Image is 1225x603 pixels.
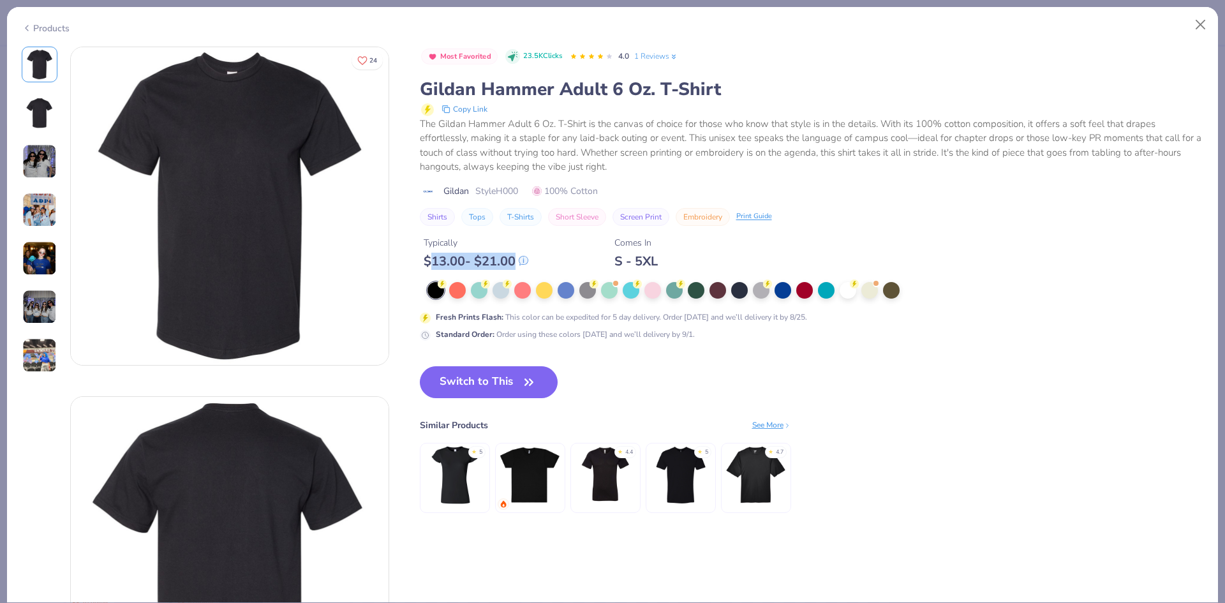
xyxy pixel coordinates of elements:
[22,22,70,35] div: Products
[71,47,389,365] img: Front
[1189,13,1213,37] button: Close
[575,445,635,505] img: Bella + Canvas Unisex Heather CVC T-Shirt
[570,47,613,67] div: 4.0 Stars
[471,448,477,453] div: ★
[614,236,658,249] div: Comes In
[420,77,1204,101] div: Gildan Hammer Adult 6 Oz. T-Shirt
[650,445,711,505] img: Next Level Men's CVC Crew
[479,448,482,457] div: 5
[436,329,494,339] strong: Standard Order :
[612,208,669,226] button: Screen Print
[697,448,702,453] div: ★
[436,311,807,323] div: This color can be expedited for 5 day delivery. Order [DATE] and we’ll delivery it by 8/25.
[22,290,57,324] img: User generated content
[22,193,57,227] img: User generated content
[705,448,708,457] div: 5
[440,53,491,60] span: Most Favorited
[24,49,55,80] img: Front
[436,312,503,322] strong: Fresh Prints Flash :
[427,52,438,62] img: Most Favorited sort
[443,184,469,198] span: Gildan
[776,448,783,457] div: 4.7
[438,101,491,117] button: copy to clipboard
[475,184,518,198] span: Style H000
[500,445,560,505] img: Los Angeles Apparel S/S Fine Jersey Crew 4.3 Oz
[634,50,678,62] a: 1 Reviews
[352,51,383,70] button: Like
[424,236,528,249] div: Typically
[500,500,507,508] img: trending.gif
[420,366,558,398] button: Switch to This
[22,144,57,179] img: User generated content
[420,186,437,197] img: brand logo
[436,329,695,340] div: Order using these colors [DATE] and we’ll delivery by 9/1.
[548,208,606,226] button: Short Sleeve
[420,208,455,226] button: Shirts
[420,117,1204,174] div: The Gildan Hammer Adult 6 Oz. T-Shirt is the canvas of choice for those who know that style is in...
[625,448,633,457] div: 4.4
[618,448,623,453] div: ★
[736,211,772,222] div: Print Guide
[725,445,786,505] img: Team 365 Men's Zone Performance T-Shirt
[24,98,55,128] img: Back
[532,184,598,198] span: 100% Cotton
[500,208,542,226] button: T-Shirts
[523,51,562,62] span: 23.5K Clicks
[424,445,485,505] img: Gildan Ladies' Softstyle® Fitted T-Shirt
[614,253,658,269] div: S - 5XL
[461,208,493,226] button: Tops
[676,208,730,226] button: Embroidery
[22,338,57,373] img: User generated content
[768,448,773,453] div: ★
[424,253,528,269] div: $ 13.00 - $ 21.00
[618,51,629,61] span: 4.0
[22,241,57,276] img: User generated content
[752,419,791,431] div: See More
[420,419,488,432] div: Similar Products
[369,57,377,64] span: 24
[421,48,498,65] button: Badge Button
